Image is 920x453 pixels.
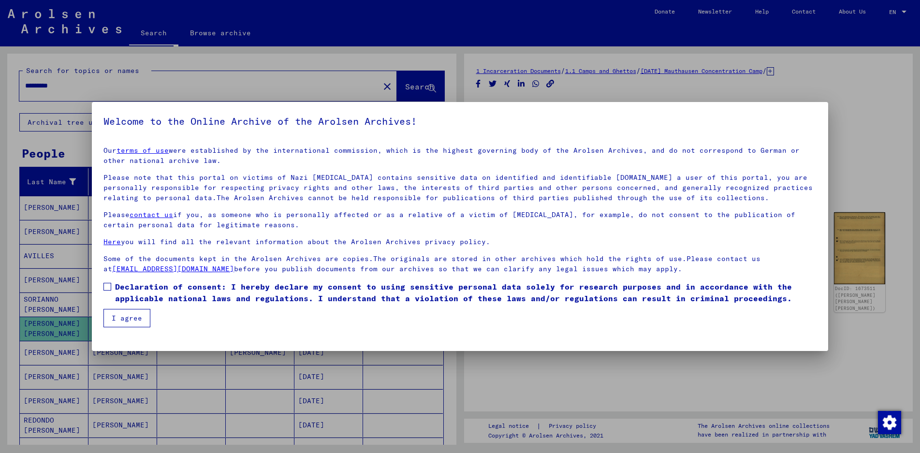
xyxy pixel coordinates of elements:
a: contact us [130,210,173,219]
p: Please if you, as someone who is personally affected or as a relative of a victim of [MEDICAL_DAT... [103,210,816,230]
div: Change consent [877,410,901,434]
p: you will find all the relevant information about the Arolsen Archives privacy policy. [103,237,816,247]
h5: Welcome to the Online Archive of the Arolsen Archives! [103,114,816,129]
a: Here [103,237,121,246]
a: terms of use [117,146,169,155]
button: I agree [103,309,150,327]
a: [EMAIL_ADDRESS][DOMAIN_NAME] [112,264,234,273]
p: Our were established by the international commission, which is the highest governing body of the ... [103,146,816,166]
span: Declaration of consent: I hereby declare my consent to using sensitive personal data solely for r... [115,281,816,304]
p: Some of the documents kept in the Arolsen Archives are copies.The originals are stored in other a... [103,254,816,274]
img: Change consent [878,411,901,434]
p: Please note that this portal on victims of Nazi [MEDICAL_DATA] contains sensitive data on identif... [103,173,816,203]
